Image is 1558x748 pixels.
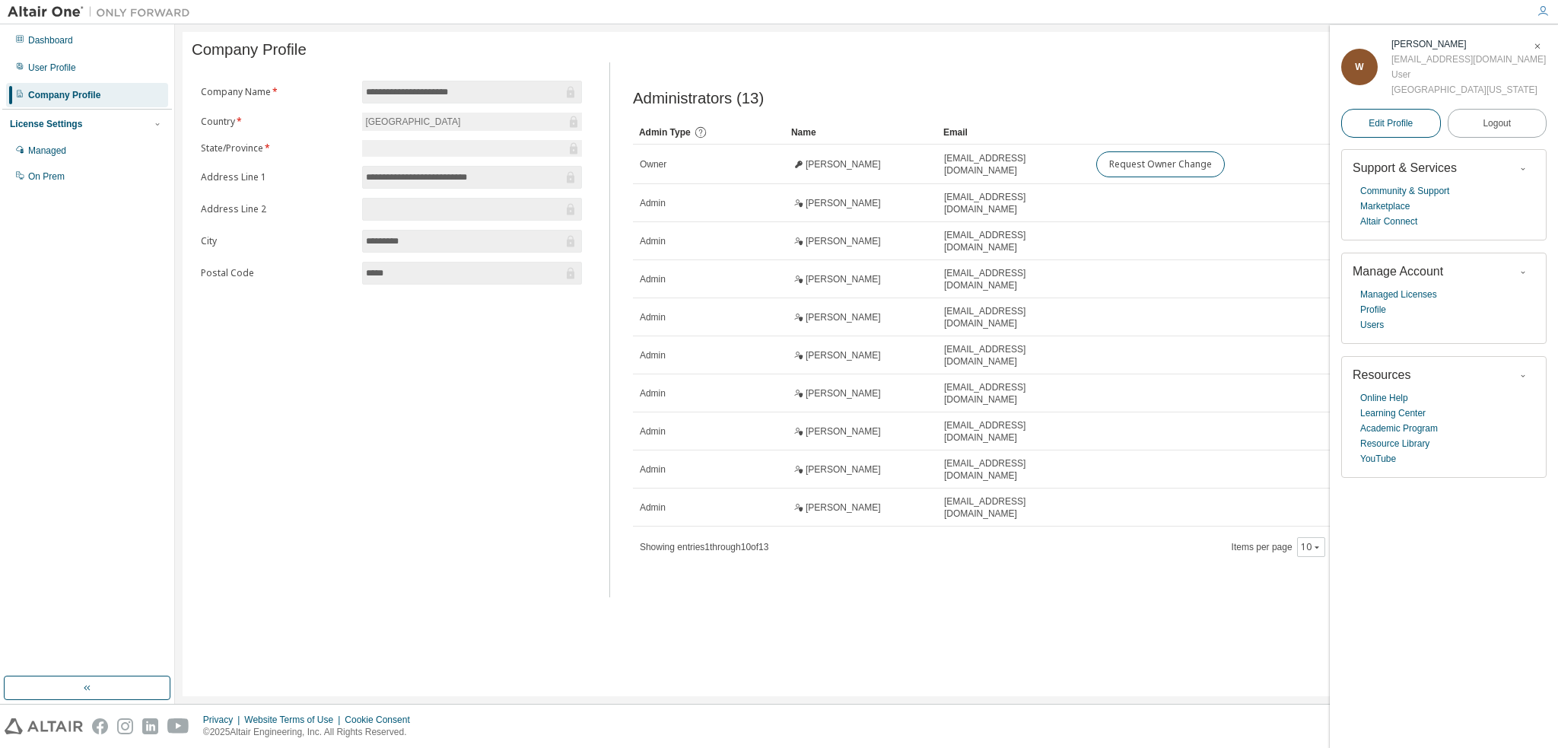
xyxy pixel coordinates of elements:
span: [PERSON_NAME] [806,501,881,514]
img: altair_logo.svg [5,718,83,734]
div: User [1391,67,1546,82]
span: Edit Profile [1369,117,1413,129]
div: Cookie Consent [345,714,418,726]
div: [EMAIL_ADDRESS][DOMAIN_NAME] [1391,52,1546,67]
span: Admin [640,425,666,438]
span: [EMAIL_ADDRESS][DOMAIN_NAME] [944,495,1083,520]
span: Admin Type [639,127,691,138]
button: Request Owner Change [1096,151,1225,177]
a: Users [1360,317,1384,333]
span: Items per page [1232,537,1325,557]
span: Administrators (13) [633,90,764,107]
img: facebook.svg [92,718,108,734]
a: Community & Support [1360,183,1449,199]
div: Website Terms of Use [244,714,345,726]
span: [PERSON_NAME] [806,349,881,361]
div: Company Profile [28,89,100,101]
label: Address Line 2 [201,203,353,215]
span: [EMAIL_ADDRESS][DOMAIN_NAME] [944,229,1083,253]
button: 10 [1301,541,1321,553]
span: Admin [640,311,666,323]
label: Country [201,116,353,128]
div: License Settings [10,118,82,130]
span: Showing entries 1 through 10 of 13 [640,542,769,552]
a: Marketplace [1360,199,1410,214]
span: [EMAIL_ADDRESS][DOMAIN_NAME] [944,457,1083,482]
div: Managed [28,145,66,157]
span: [PERSON_NAME] [806,311,881,323]
label: City [201,235,353,247]
span: Admin [640,463,666,476]
span: [PERSON_NAME] [806,463,881,476]
span: Company Profile [192,41,307,59]
span: W [1355,62,1363,72]
div: Dashboard [28,34,73,46]
a: Edit Profile [1341,109,1441,138]
span: [PERSON_NAME] [806,425,881,438]
button: Logout [1448,109,1547,138]
div: Wei Yau Tee [1391,37,1546,52]
p: © 2025 Altair Engineering, Inc. All Rights Reserved. [203,726,419,739]
a: Online Help [1360,390,1408,406]
a: Profile [1360,302,1386,317]
span: [EMAIL_ADDRESS][DOMAIN_NAME] [944,343,1083,368]
span: [PERSON_NAME] [806,158,881,170]
span: [EMAIL_ADDRESS][DOMAIN_NAME] [944,191,1083,215]
span: [EMAIL_ADDRESS][DOMAIN_NAME] [944,152,1083,177]
span: Logout [1483,116,1511,131]
span: [PERSON_NAME] [806,235,881,247]
span: Admin [640,501,666,514]
span: [EMAIL_ADDRESS][DOMAIN_NAME] [944,267,1083,291]
label: Postal Code [201,267,353,279]
span: Manage Account [1353,265,1443,278]
label: Address Line 1 [201,171,353,183]
span: [EMAIL_ADDRESS][DOMAIN_NAME] [944,381,1083,406]
span: Resources [1353,368,1410,381]
span: [PERSON_NAME] [806,387,881,399]
span: [EMAIL_ADDRESS][DOMAIN_NAME] [944,419,1083,444]
img: linkedin.svg [142,718,158,734]
span: Admin [640,197,666,209]
span: Owner [640,158,666,170]
a: Managed Licenses [1360,287,1437,302]
span: [EMAIL_ADDRESS][DOMAIN_NAME] [944,305,1083,329]
div: [GEOGRAPHIC_DATA] [362,113,582,131]
img: youtube.svg [167,718,189,734]
div: [GEOGRAPHIC_DATA] [363,113,463,130]
span: Admin [640,349,666,361]
span: Admin [640,235,666,247]
a: Altair Connect [1360,214,1417,229]
img: Altair One [8,5,198,20]
span: Admin [640,273,666,285]
a: YouTube [1360,451,1396,466]
span: [PERSON_NAME] [806,273,881,285]
div: Privacy [203,714,244,726]
span: Support & Services [1353,161,1457,174]
label: Company Name [201,86,353,98]
div: [GEOGRAPHIC_DATA][US_STATE] [1391,82,1546,97]
div: Email [943,120,1083,145]
div: Name [791,120,931,145]
a: Academic Program [1360,421,1438,436]
a: Learning Center [1360,406,1426,421]
img: instagram.svg [117,718,133,734]
span: Admin [640,387,666,399]
label: State/Province [201,142,353,154]
a: Resource Library [1360,436,1429,451]
div: On Prem [28,170,65,183]
div: User Profile [28,62,76,74]
span: [PERSON_NAME] [806,197,881,209]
